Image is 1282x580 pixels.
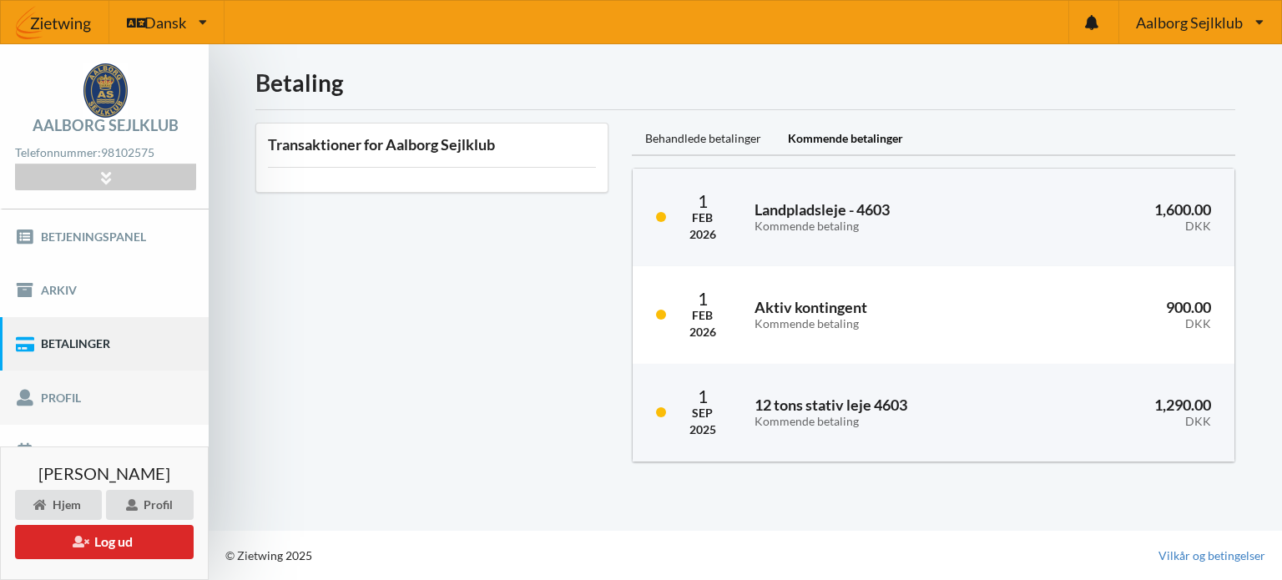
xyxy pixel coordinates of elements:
div: DKK [1033,219,1211,234]
h3: 1,600.00 [1033,200,1211,234]
h3: Landpladsleje - 4603 [755,200,1011,234]
div: Kommende betaling [755,219,1011,234]
span: Dansk [144,15,186,30]
div: 2025 [689,421,716,438]
a: Vilkår og betingelser [1158,547,1265,564]
strong: 98102575 [101,145,154,159]
img: logo [83,63,128,118]
h3: 12 tons stativ leje 4603 [755,396,1019,429]
div: Feb [689,307,716,324]
div: Kommende betaling [755,415,1019,429]
div: Hjem [15,490,102,520]
div: 2026 [689,324,716,340]
h3: 900.00 [1028,298,1211,331]
div: 1 [689,290,716,307]
div: 2026 [689,226,716,243]
div: Aalborg Sejlklub [33,118,179,133]
div: Kommende betaling [755,317,1005,331]
div: 1 [689,192,716,209]
div: Telefonnummer: [15,142,195,164]
div: DKK [1042,415,1211,429]
button: Log ud [15,525,194,559]
h3: Aktiv kontingent [755,298,1005,331]
div: Kommende betalinger [775,123,916,156]
div: Behandlede betalinger [632,123,775,156]
div: 1 [689,387,716,405]
div: DKK [1028,317,1211,331]
div: Feb [689,209,716,226]
span: Aalborg Sejlklub [1136,15,1243,30]
div: Profil [106,490,194,520]
div: Sep [689,405,716,421]
h3: 1,290.00 [1042,396,1211,429]
span: [PERSON_NAME] [38,465,170,482]
h3: Transaktioner for Aalborg Sejlklub [268,135,596,154]
h1: Betaling [255,68,1235,98]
